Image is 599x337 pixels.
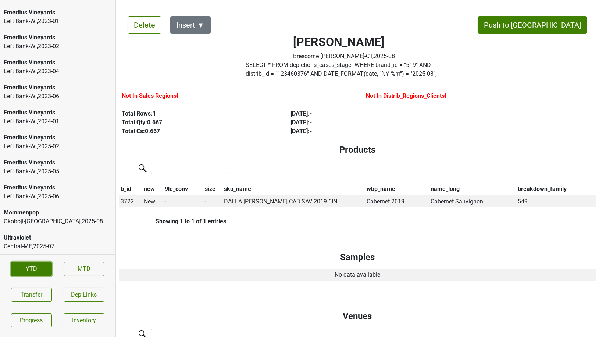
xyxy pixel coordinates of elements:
[64,288,104,302] button: DeplLinks
[290,118,442,127] div: [DATE] : -
[122,109,274,118] div: Total Rows: 1
[429,183,516,195] th: name_long: activate to sort column ascending
[4,183,112,192] div: Emeritus Vineyards
[4,92,112,101] div: Left Bank-WI , 2023 - 06
[4,83,112,92] div: Emeritus Vineyards
[4,67,112,76] div: Left Bank-WI , 2023 - 04
[170,16,211,34] button: Insert ▼
[64,313,104,327] a: Inventory
[4,58,112,67] div: Emeritus Vineyards
[4,192,112,201] div: Left Bank-WI , 2025 - 06
[203,183,222,195] th: size: activate to sort column ascending
[119,269,596,281] td: No data available
[119,183,142,195] th: b_id: activate to sort column descending
[365,195,429,208] td: Cabernet 2019
[64,262,104,276] a: MTD
[4,8,112,17] div: Emeritus Vineyards
[4,158,112,167] div: Emeritus Vineyards
[516,195,596,208] td: 549
[4,208,112,217] div: Mommenpop
[290,127,442,136] div: [DATE] : -
[163,183,203,195] th: 9le_conv: activate to sort column ascending
[516,183,596,195] th: breakdown_family: activate to sort column ascending
[125,252,590,263] h4: Samples
[4,42,112,51] div: Left Bank-WI , 2023 - 02
[4,242,112,251] div: Central-ME , 2025 - 07
[293,52,395,61] div: Brescome [PERSON_NAME]-CT , 2025 - 08
[128,16,161,34] button: Delete
[121,198,134,205] span: 3722
[4,167,112,176] div: Left Bank-WI , 2025 - 05
[142,183,163,195] th: new: activate to sort column ascending
[11,262,52,276] a: YTD
[122,127,274,136] div: Total Cs: 0.667
[4,133,112,142] div: Emeritus Vineyards
[11,288,52,302] button: Transfer
[478,16,587,34] button: Push to [GEOGRAPHIC_DATA]
[4,217,112,226] div: Okoboji-[GEOGRAPHIC_DATA] , 2025 - 08
[293,35,395,49] h2: [PERSON_NAME]
[125,145,590,155] h4: Products
[4,142,112,151] div: Left Bank-WI , 2025 - 02
[11,313,52,327] a: Progress
[4,17,112,26] div: Left Bank-WI , 2023 - 01
[122,118,274,127] div: Total Qty: 0.667
[4,117,112,126] div: Left Bank-WI , 2024 - 01
[366,92,446,100] label: Not In Distrib_Regions_Clients!
[125,311,590,322] h4: Venues
[203,195,222,208] td: -
[429,195,516,208] td: Cabernet Sauvignon
[142,195,163,208] td: New
[365,183,429,195] th: wbp_name: activate to sort column ascending
[290,109,442,118] div: [DATE] : -
[119,218,226,225] div: Showing 1 to 1 of 1 entries
[4,233,112,242] div: Ultraviolet
[222,183,365,195] th: sku_name: activate to sort column ascending
[122,92,178,100] label: Not In Sales Regions!
[246,61,442,78] label: Click to copy query
[4,108,112,117] div: Emeritus Vineyards
[163,195,203,208] td: -
[4,33,112,42] div: Emeritus Vineyards
[222,195,365,208] td: DALLA [PERSON_NAME] CAB SAV 2019 6IN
